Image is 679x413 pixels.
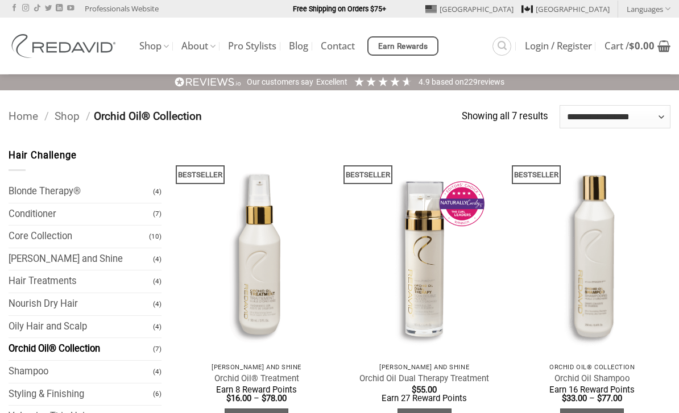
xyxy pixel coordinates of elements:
[521,1,610,18] a: [GEOGRAPHIC_DATA]
[153,204,162,224] span: (7)
[359,373,489,384] a: Orchid Oil Dual Therapy Treatment
[149,227,162,247] span: (10)
[589,393,595,403] span: –
[525,41,592,51] span: Login / Register
[464,77,478,86] span: 229
[378,40,428,53] span: Earn Rewards
[175,77,242,87] img: REVIEWS.io
[382,393,467,403] span: Earn 27 Reward Points
[9,293,153,315] a: Nourish Dry Hair
[184,364,329,371] p: [PERSON_NAME] and Shine
[262,393,287,403] bdi: 78.00
[419,77,432,86] span: 4.9
[549,385,635,395] span: Earn 16 Reward Points
[153,182,162,202] span: (4)
[9,383,153,406] a: Styling & Finishing
[554,373,630,384] a: Orchid Oil Shampoo
[289,36,308,56] a: Blog
[153,384,162,404] span: (6)
[247,77,313,88] div: Our customers say
[492,37,511,56] a: Search
[9,338,153,360] a: Orchid Oil® Collection
[153,272,162,291] span: (4)
[254,393,259,403] span: –
[216,385,297,395] span: Earn 8 Reward Points
[226,393,231,403] span: $
[9,110,38,123] a: Home
[139,35,169,57] a: Shop
[9,361,153,383] a: Shampoo
[67,5,74,12] a: Follow on YouTube
[525,36,592,56] a: Login / Register
[605,34,670,59] a: View cart
[367,36,438,56] a: Earn Rewards
[412,385,437,395] bdi: 55.00
[9,150,77,161] span: Hair Challenge
[9,248,153,270] a: [PERSON_NAME] and Shine
[346,148,503,357] img: REDAVID Orchid Oil Dual Therapy ~ Award Winning Curl Care
[9,203,153,226] a: Conditioner
[629,39,635,52] span: $
[605,41,655,51] span: Cart /
[629,39,655,52] bdi: 0.00
[9,226,149,248] a: Core Collection
[520,364,665,371] p: Orchid Oil® Collection
[293,5,386,13] strong: Free Shipping on Orders $75+
[178,148,335,357] img: REDAVID Orchid Oil Treatment 90ml
[597,393,602,403] span: $
[316,77,347,88] div: Excellent
[562,393,566,403] span: $
[226,393,251,403] bdi: 16.00
[514,148,671,357] img: REDAVID Orchid Oil Shampoo
[214,373,299,384] a: Orchid Oil® Treatment
[351,364,497,371] p: [PERSON_NAME] and Shine
[55,110,80,123] a: Shop
[153,339,162,359] span: (7)
[181,35,216,57] a: About
[353,76,413,87] div: 4.91 Stars
[153,294,162,314] span: (4)
[627,1,670,17] a: Languages
[562,393,587,403] bdi: 33.00
[9,181,153,203] a: Blonde Therapy®
[228,36,276,56] a: Pro Stylists
[9,270,153,293] a: Hair Treatments
[86,110,90,123] span: /
[597,393,622,403] bdi: 77.00
[425,1,514,18] a: [GEOGRAPHIC_DATA]
[9,108,462,126] nav: Breadcrumb
[9,316,153,338] a: Oily Hair and Scalp
[321,36,355,56] a: Contact
[462,109,548,124] p: Showing all 7 results
[560,105,670,128] select: Shop order
[432,77,464,86] span: Based on
[262,393,266,403] span: $
[22,5,29,12] a: Follow on Instagram
[56,5,63,12] a: Follow on LinkedIn
[153,362,162,382] span: (4)
[153,249,162,269] span: (4)
[412,385,416,395] span: $
[44,110,49,123] span: /
[478,77,504,86] span: reviews
[153,317,162,337] span: (4)
[11,5,18,12] a: Follow on Facebook
[45,5,52,12] a: Follow on Twitter
[9,34,122,58] img: REDAVID Salon Products | United States
[34,5,40,12] a: Follow on TikTok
